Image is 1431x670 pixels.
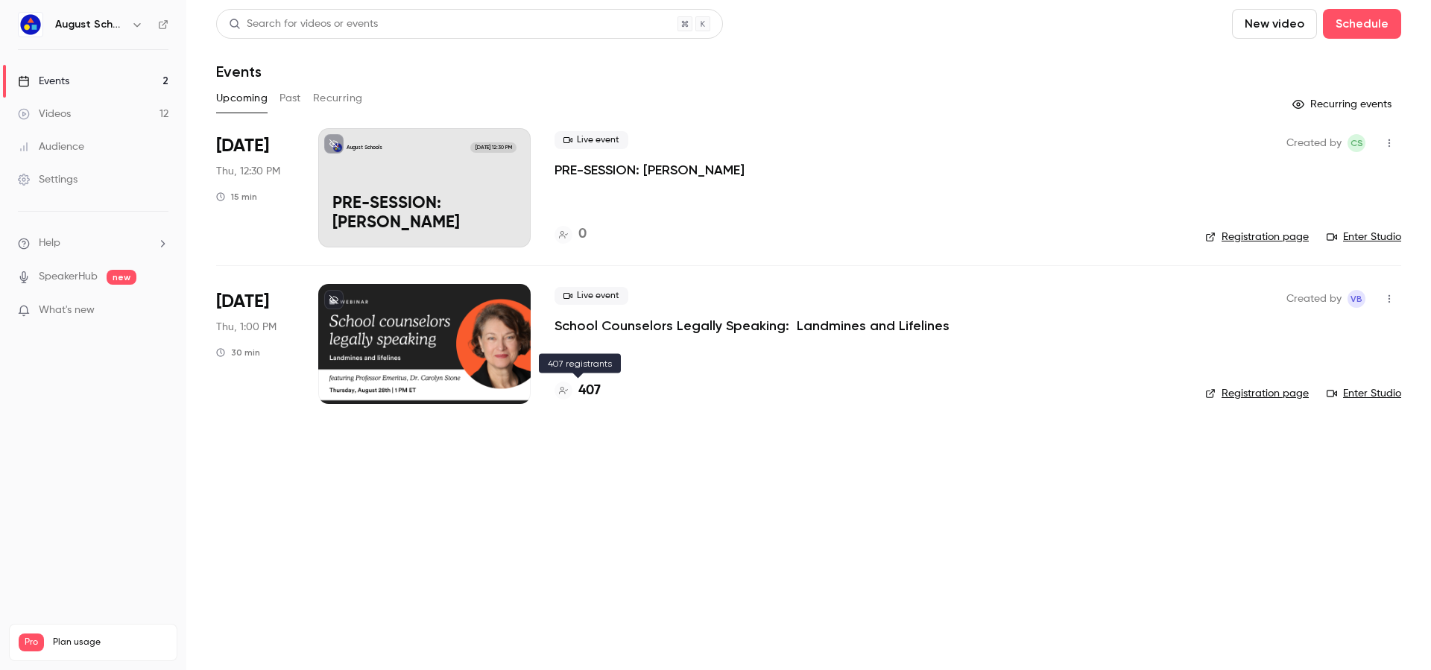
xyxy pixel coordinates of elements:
[1286,134,1342,152] span: Created by
[1351,134,1363,152] span: CS
[229,16,378,32] div: Search for videos or events
[555,224,587,244] a: 0
[347,144,382,151] p: August Schools
[279,86,301,110] button: Past
[1327,386,1401,401] a: Enter Studio
[18,236,168,251] li: help-dropdown-opener
[19,13,42,37] img: August Schools
[18,139,84,154] div: Audience
[578,224,587,244] h4: 0
[39,236,60,251] span: Help
[1327,230,1401,244] a: Enter Studio
[53,636,168,648] span: Plan usage
[555,161,745,179] a: PRE-SESSION: [PERSON_NAME]
[216,164,280,179] span: Thu, 12:30 PM
[332,195,517,233] p: PRE-SESSION: [PERSON_NAME]
[18,74,69,89] div: Events
[39,303,95,318] span: What's new
[216,347,260,358] div: 30 min
[1323,9,1401,39] button: Schedule
[1205,230,1309,244] a: Registration page
[216,63,262,80] h1: Events
[1348,290,1365,308] span: Victoria Bush
[216,128,294,247] div: Aug 28 Thu, 12:30 PM (America/New York)
[216,320,277,335] span: Thu, 1:00 PM
[1232,9,1317,39] button: New video
[55,17,125,32] h6: August Schools
[1205,386,1309,401] a: Registration page
[555,381,601,401] a: 407
[1351,290,1362,308] span: VB
[318,128,531,247] a: PRE-SESSION: Dr. StoneAugust Schools[DATE] 12:30 PMPRE-SESSION: [PERSON_NAME]
[555,317,950,335] a: School Counselors Legally Speaking: Landmines and Lifelines
[39,269,98,285] a: SpeakerHub
[578,381,601,401] h4: 407
[216,86,268,110] button: Upcoming
[555,131,628,149] span: Live event
[470,142,516,153] span: [DATE] 12:30 PM
[216,191,257,203] div: 15 min
[18,107,71,121] div: Videos
[216,290,269,314] span: [DATE]
[216,134,269,158] span: [DATE]
[1286,92,1401,116] button: Recurring events
[107,270,136,285] span: new
[1286,290,1342,308] span: Created by
[313,86,363,110] button: Recurring
[151,304,168,317] iframe: Noticeable Trigger
[216,284,294,403] div: Aug 28 Thu, 10:00 AM (America/Los Angeles)
[19,633,44,651] span: Pro
[555,287,628,305] span: Live event
[18,172,78,187] div: Settings
[1348,134,1365,152] span: Chloe Squitiero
